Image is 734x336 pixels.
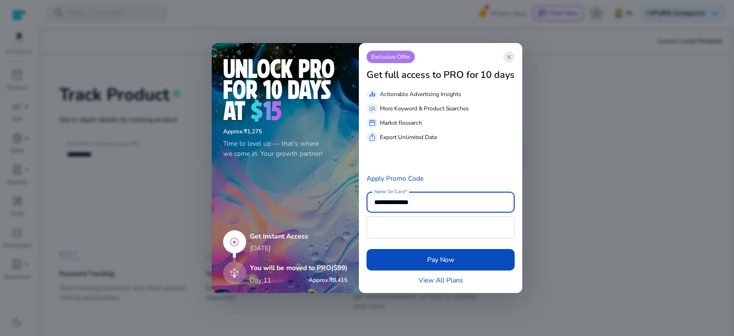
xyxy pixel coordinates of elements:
p: [DATE] [250,243,347,253]
span: storefront [368,119,376,127]
p: Exclusive Offer [367,51,415,63]
span: ($99) [331,263,347,272]
h3: 10 days [480,69,515,81]
h6: ₹1,275 [223,128,347,135]
p: Actionable Advertising Insights [380,90,461,98]
p: Export Unlimited Data [380,133,437,141]
span: Approx. [223,128,244,135]
button: Pay Now [367,249,515,271]
a: Apply Promo Code [367,174,423,183]
span: ios_share [368,133,376,141]
h5: You will be moved to PRO [250,264,347,272]
span: Pay Now [427,255,454,265]
mat-label: Name On Card [374,188,405,195]
p: Day 11 [250,275,271,285]
h6: ₹8,415 [309,277,347,283]
p: Market Research [380,119,422,127]
span: equalizer [368,90,376,98]
span: manage_search [368,105,376,112]
p: Time to level up — that's where we come in. Your growth partner! [223,139,347,159]
h3: Get full access to PRO for [367,69,478,81]
h5: Get Instant Access [250,233,347,241]
span: Approx. [309,276,329,284]
iframe: Secure card payment input frame [372,218,509,237]
span: close [505,53,513,61]
a: View All Plans [419,275,463,285]
p: More Keyword & Product Searches [380,104,469,113]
